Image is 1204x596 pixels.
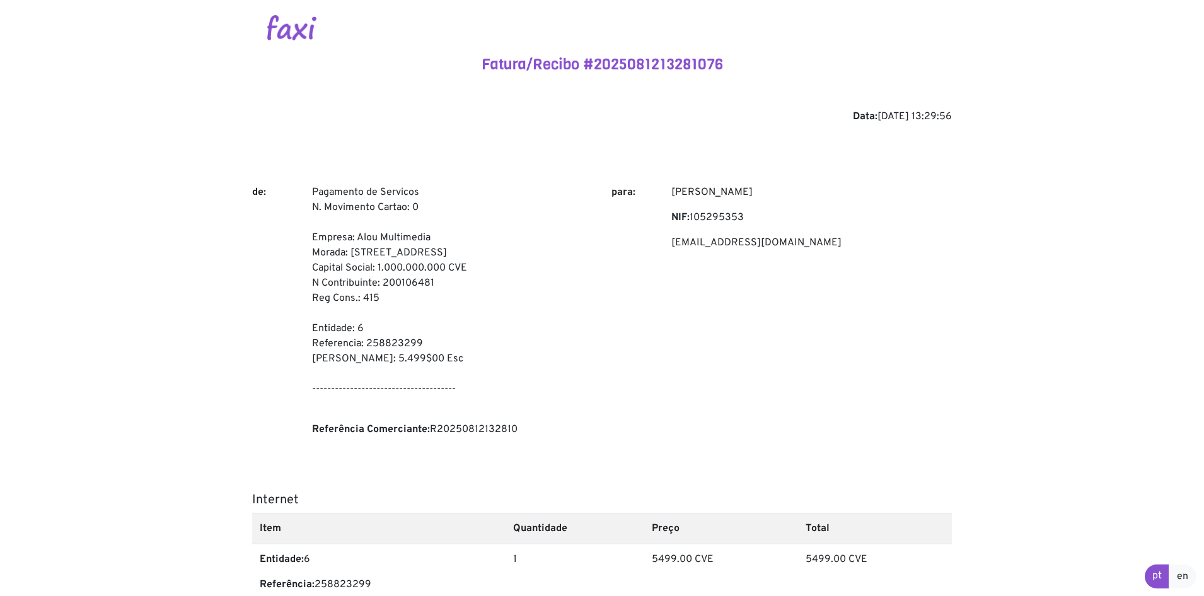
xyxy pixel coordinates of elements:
p: 258823299 [260,577,498,592]
th: Quantidade [506,513,644,544]
b: NIF: [671,211,690,224]
p: 105295353 [671,210,952,225]
th: Preço [644,513,798,544]
a: pt [1145,564,1169,588]
th: Item [252,513,506,544]
div: [DATE] 13:29:56 [252,109,952,124]
p: [EMAIL_ADDRESS][DOMAIN_NAME] [671,235,952,250]
a: en [1169,564,1196,588]
b: para: [611,186,635,199]
b: Referência: [260,578,315,591]
p: [PERSON_NAME] [671,185,952,200]
b: Referência Comerciante: [312,423,430,436]
th: Total [798,513,952,544]
p: R20250812132810 [312,422,593,437]
h4: Fatura/Recibo #2025081213281076 [252,56,952,74]
p: 6 [260,552,498,567]
b: Data: [853,110,877,123]
h5: Internet [252,493,952,508]
b: de: [252,186,266,199]
b: Entidade: [260,553,304,566]
p: Pagamento de Servicos N. Movimento Cartao: 0 Empresa: Alou Multimedia Morada: [STREET_ADDRESS] Ca... [312,185,593,412]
